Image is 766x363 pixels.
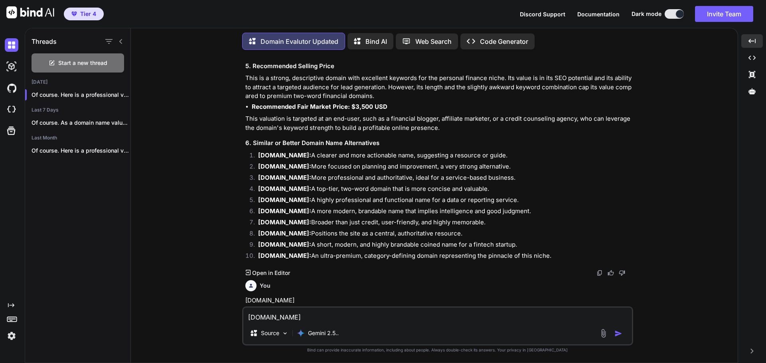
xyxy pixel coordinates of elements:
p: Code Generator [480,37,528,46]
strong: [DOMAIN_NAME]: [258,230,311,237]
button: Discord Support [520,10,565,18]
p: [DOMAIN_NAME] [245,296,632,305]
img: Bind AI [6,6,54,18]
p: Bind can provide inaccurate information, including about people. Always double-check its answers.... [242,347,633,353]
h6: You [260,282,270,290]
strong: Recommended Fair Market Price: [252,103,350,110]
span: Discord Support [520,11,565,18]
p: Of course. As a domain name valuation... [32,119,130,127]
p: Source [261,329,279,337]
img: settings [5,329,18,343]
p: Of course. Here is a professional valuation... [32,147,130,155]
strong: [DOMAIN_NAME]: [258,163,311,170]
li: A top-tier, two-word domain that is more concise and valuable. [252,184,632,196]
h2: Last Month [25,135,130,141]
h2: [DATE] [25,79,130,85]
li: A more modern, brandable name that implies intelligence and good judgment. [252,207,632,218]
img: premium [71,12,77,16]
li: More focused on planning and improvement, a very strong alternative. [252,162,632,173]
strong: [DOMAIN_NAME]: [258,218,311,226]
button: Invite Team [695,6,753,22]
img: Gemini 2.5 Pro [297,329,305,337]
h2: Last 7 Days [25,107,130,113]
span: Start a new thread [58,59,107,67]
p: Open in Editor [252,269,290,277]
strong: $3,500 USD [351,103,387,110]
h3: 5. Recommended Selling Price [245,62,632,71]
span: Tier 4 [80,10,96,18]
strong: [DOMAIN_NAME]: [258,185,311,192]
li: A short, modern, and highly brandable coined name for a fintech startup. [252,240,632,251]
img: icon [614,330,622,337]
img: attachment [599,329,608,338]
strong: [DOMAIN_NAME]: [258,207,311,215]
p: Domain Evalutor Updated [261,37,338,46]
p: This is a strong, descriptive domain with excellent keywords for the personal finance niche. Its ... [245,74,632,101]
strong: [DOMAIN_NAME]: [258,241,311,248]
img: darkChat [5,38,18,52]
strong: [DOMAIN_NAME]: [258,174,311,181]
button: Documentation [577,10,620,18]
img: dislike [619,270,625,276]
li: A highly professional and functional name for a data or reporting service. [252,196,632,207]
p: Gemini 2.5.. [308,329,339,337]
h3: 6. Similar or Better Domain Name Alternatives [245,139,632,148]
strong: [DOMAIN_NAME]: [258,252,311,259]
img: cloudideIcon [5,103,18,116]
li: Broader than just credit, user-friendly, and highly memorable. [252,218,632,229]
p: This valuation is targeted at an end-user, such as a financial blogger, affiliate marketer, or a ... [245,114,632,132]
li: An ultra-premium, category-defining domain representing the pinnacle of this niche. [252,251,632,263]
strong: [DOMAIN_NAME]: [258,151,311,159]
img: Pick Models [282,330,288,337]
img: like [608,270,614,276]
p: Of course. Here is a professional valuat... [32,91,130,99]
strong: [DOMAIN_NAME]: [258,196,311,204]
p: Bind AI [365,37,387,46]
img: darkAi-studio [5,60,18,73]
img: copy [596,270,603,276]
h1: Threads [32,37,57,46]
p: Web Search [415,37,452,46]
span: Documentation [577,11,620,18]
li: More professional and authoritative, ideal for a service-based business. [252,173,632,184]
li: A clearer and more actionable name, suggesting a resource or guide. [252,151,632,162]
img: githubDark [5,81,18,95]
button: premiumTier 4 [64,8,104,20]
span: Dark mode [632,10,661,18]
li: Positions the site as a central, authoritative resource. [252,229,632,240]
